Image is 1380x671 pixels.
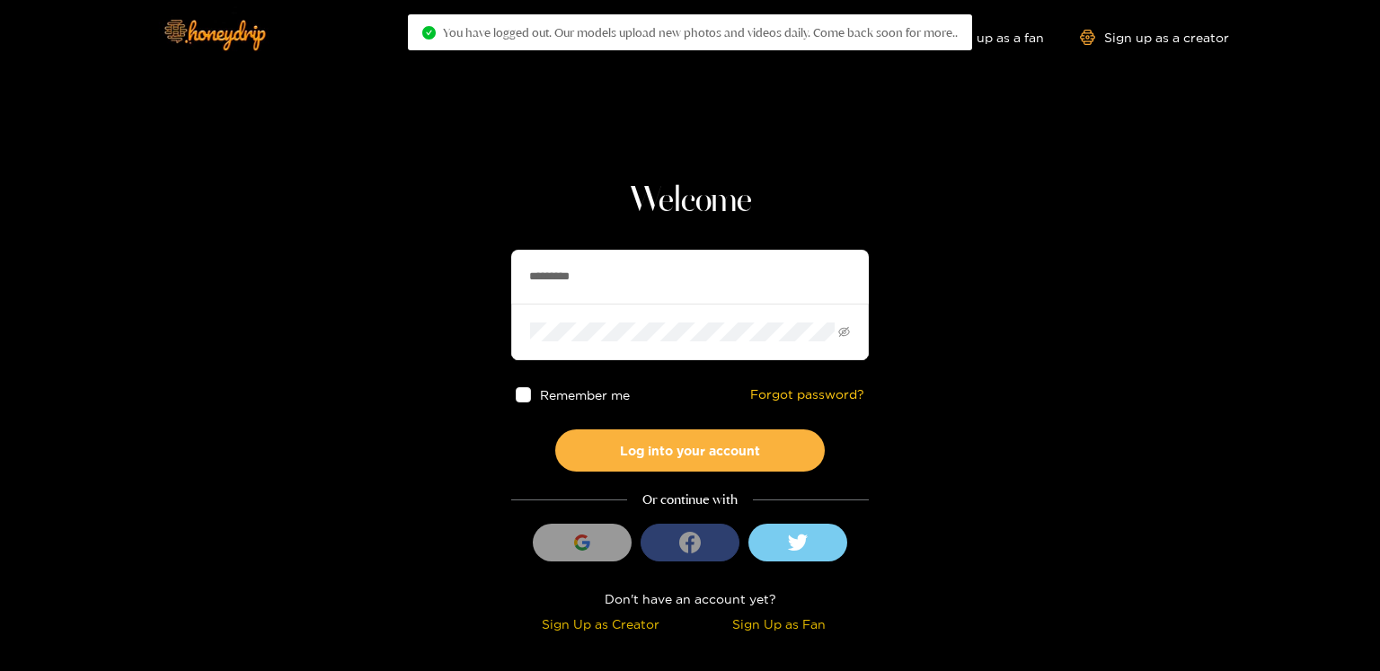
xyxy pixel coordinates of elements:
span: eye-invisible [838,326,850,338]
a: Sign up as a creator [1080,30,1229,45]
div: Sign Up as Creator [516,614,686,634]
a: Sign up as a fan [921,30,1044,45]
div: Don't have an account yet? [511,588,869,609]
span: check-circle [422,26,436,40]
h1: Welcome [511,180,869,223]
div: Sign Up as Fan [694,614,864,634]
div: Or continue with [511,490,869,510]
button: Log into your account [555,429,825,472]
span: You have logged out. Our models upload new photos and videos daily. Come back soon for more.. [443,25,958,40]
span: Remember me [540,388,630,402]
a: Forgot password? [750,387,864,402]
